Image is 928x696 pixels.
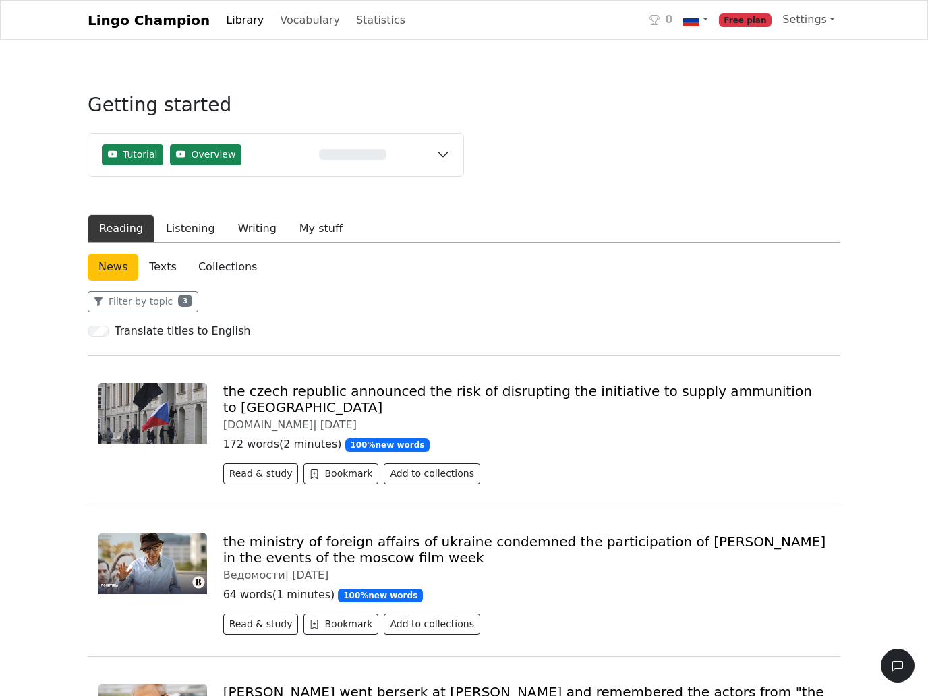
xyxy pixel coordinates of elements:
img: 1133955-mid-ukraini-osudil.jpg [98,533,207,594]
div: [DOMAIN_NAME] | [223,418,830,431]
p: 172 words ( 2 minutes ) [223,436,830,453]
button: Writing [227,214,288,243]
button: Filter by topic3 [88,291,198,312]
a: 0 [644,6,678,34]
button: Read & study [223,614,299,635]
button: Bookmark [303,463,378,484]
h6: Translate titles to English [115,324,250,337]
a: Collections [187,254,268,281]
button: Tutorial [102,144,163,165]
a: Lingo Champion [88,7,210,34]
span: 100 % new words [338,589,423,602]
a: Read & study [223,469,304,482]
button: Add to collections [384,463,480,484]
span: Overview [191,148,235,162]
button: Read & study [223,463,299,484]
a: Vocabulary [274,7,345,34]
button: Listening [154,214,227,243]
span: 100 % new words [345,438,430,452]
button: Reading [88,214,154,243]
button: Bookmark [303,614,378,635]
img: 76be4d0b8a00e98abb23176d1faf8c72.jpeg [98,383,207,444]
span: Free plan [719,13,772,27]
button: Overview [170,144,241,165]
a: Free plan [714,6,778,34]
p: 64 words ( 1 minutes ) [223,587,830,603]
span: Tutorial [123,148,157,162]
a: the czech republic announced the risk of disrupting the initiative to supply ammunition to [GEOGR... [223,383,812,415]
h3: Getting started [88,94,464,127]
a: Library [221,7,269,34]
a: Statistics [351,7,411,34]
button: My stuff [288,214,354,243]
a: News [88,254,138,281]
img: ru.svg [683,12,699,28]
button: TutorialOverview [88,134,463,176]
span: 3 [178,295,192,307]
span: [DATE] [320,418,357,431]
a: Settings [777,6,840,33]
a: Read & study [223,620,304,633]
a: Texts [138,254,187,281]
span: 0 [665,11,672,28]
a: the ministry of foreign affairs of ukraine condemned the participation of [PERSON_NAME] in the ev... [223,533,826,566]
button: Add to collections [384,614,480,635]
span: [DATE] [292,569,328,581]
div: Ведомости | [223,569,830,581]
